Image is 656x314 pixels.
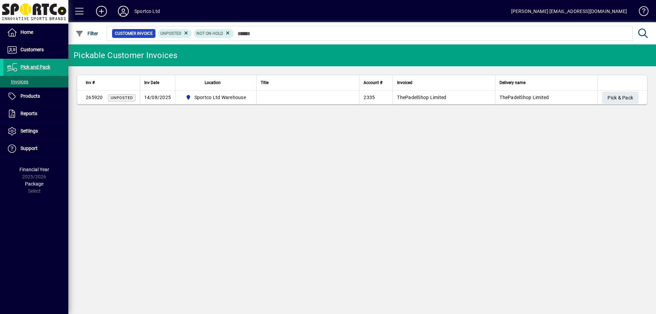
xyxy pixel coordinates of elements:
span: 2335 [364,95,375,100]
div: Pickable Customer Invoices [73,50,178,61]
a: Home [3,24,68,41]
div: Inv # [86,79,136,86]
span: Financial Year [19,167,49,172]
td: 14/08/2025 [140,91,175,104]
a: Customers [3,41,68,58]
span: Support [20,146,38,151]
div: [PERSON_NAME] [EMAIL_ADDRESS][DOMAIN_NAME] [511,6,627,17]
span: Home [20,29,33,35]
span: Unposted [160,31,181,36]
span: Title [261,79,269,86]
span: ThePadelShop Limited [500,95,549,100]
a: Settings [3,123,68,140]
span: 265920 [86,95,103,100]
span: Pick & Pack [607,92,633,104]
button: Add [91,5,112,17]
span: Inv Date [144,79,159,86]
span: Pick and Pack [20,64,50,70]
span: Package [25,181,43,187]
div: Inv Date [144,79,171,86]
span: Sportco Ltd Warehouse [183,93,249,101]
a: Knowledge Base [634,1,647,24]
mat-chip: Hold Status: Not On Hold [194,29,234,38]
span: Settings [20,128,38,134]
span: Filter [76,31,98,36]
button: Pick & Pack [602,92,639,104]
a: Reports [3,105,68,122]
div: Sportco Ltd [134,6,160,17]
span: Account # [364,79,382,86]
div: Invoiced [397,79,491,86]
span: Delivery name [500,79,525,86]
span: Location [205,79,221,86]
span: Sportco Ltd Warehouse [194,94,246,101]
button: Filter [74,27,100,40]
span: Not On Hold [196,31,223,36]
a: Support [3,140,68,157]
span: ThePadelShop Limited [397,95,446,100]
a: Invoices [3,76,68,87]
span: Reports [20,111,37,116]
span: Unposted [111,96,133,100]
span: Customer Invoice [115,30,153,37]
mat-chip: Customer Invoice Status: Unposted [158,29,192,38]
div: Account # [364,79,388,86]
div: Title [261,79,355,86]
div: Delivery name [500,79,593,86]
span: Customers [20,47,44,52]
span: Products [20,93,40,99]
div: Location [179,79,252,86]
a: Products [3,88,68,105]
span: Invoiced [397,79,412,86]
button: Profile [112,5,134,17]
span: Inv # [86,79,95,86]
span: Invoices [7,79,28,84]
